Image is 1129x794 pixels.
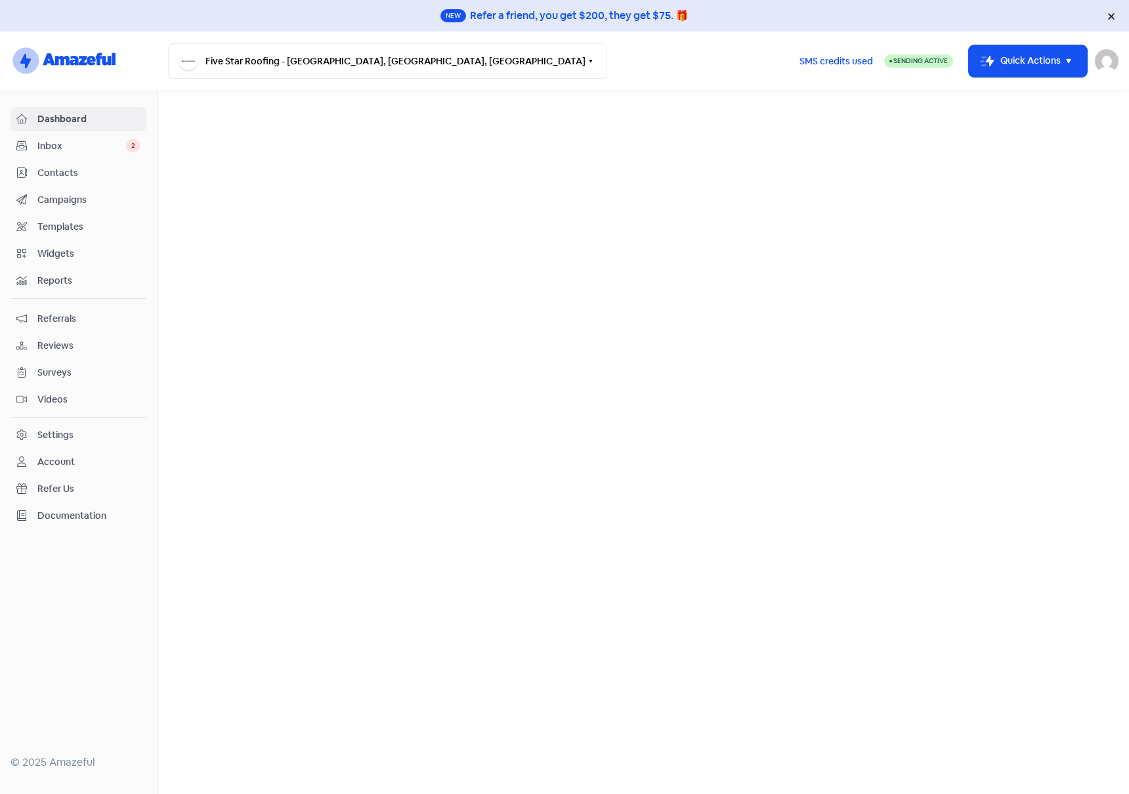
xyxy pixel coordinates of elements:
[37,166,140,180] span: Contacts
[799,55,873,68] span: SMS credits used
[11,450,146,474] a: Account
[168,43,607,79] button: Five Star Roofing - [GEOGRAPHIC_DATA], [GEOGRAPHIC_DATA], [GEOGRAPHIC_DATA]
[884,53,953,69] a: Sending Active
[11,307,146,331] a: Referrals
[37,428,74,442] div: Settings
[37,393,140,407] span: Videos
[11,423,146,447] a: Settings
[126,139,140,152] span: 2
[11,134,146,158] a: Inbox 2
[11,361,146,385] a: Surveys
[11,188,146,212] a: Campaigns
[969,45,1087,77] button: Quick Actions
[37,482,140,496] span: Refer Us
[37,509,140,523] span: Documentation
[470,8,689,24] div: Refer a friend, you get $200, they get $75. 🎁
[37,455,75,469] div: Account
[11,242,146,266] a: Widgets
[11,215,146,239] a: Templates
[37,247,140,261] span: Widgets
[440,9,466,22] span: New
[11,387,146,412] a: Videos
[788,53,884,67] a: SMS credits used
[37,193,140,207] span: Campaigns
[11,269,146,293] a: Reports
[11,504,146,528] a: Documentation
[37,366,140,380] span: Surveys
[11,755,146,770] div: © 2025 Amazeful
[11,334,146,358] a: Reviews
[37,220,140,234] span: Templates
[37,139,126,153] span: Inbox
[37,339,140,353] span: Reviews
[37,112,140,126] span: Dashboard
[11,477,146,501] a: Refer Us
[37,312,140,326] span: Referrals
[11,107,146,131] a: Dashboard
[37,274,140,288] span: Reports
[893,56,948,65] span: Sending Active
[11,161,146,185] a: Contacts
[1095,49,1118,73] img: User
